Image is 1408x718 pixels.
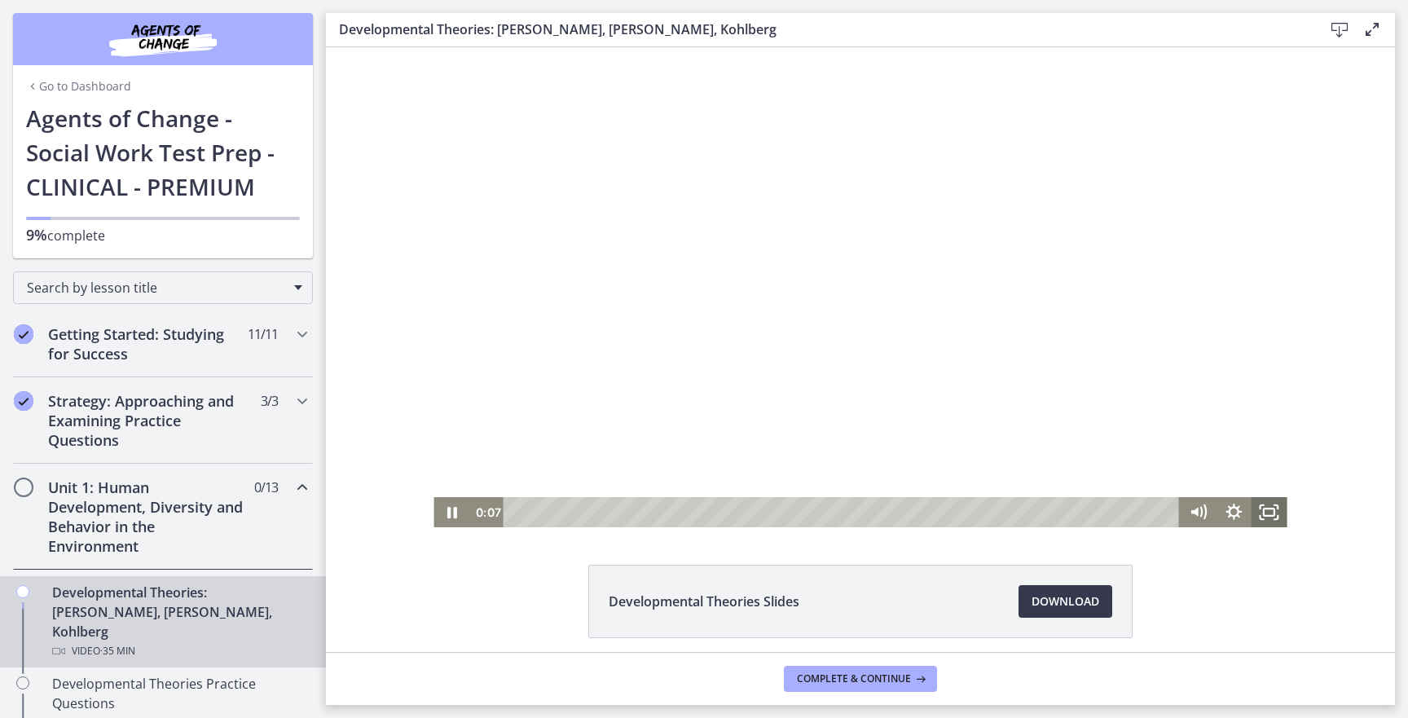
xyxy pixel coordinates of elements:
a: Go to Dashboard [26,78,131,95]
button: Complete & continue [784,666,937,692]
span: Search by lesson title [27,279,286,297]
i: Completed [14,391,33,411]
h1: Agents of Change - Social Work Test Prep - CLINICAL - PREMIUM [26,101,300,204]
h2: Unit 1: Human Development, Diversity and Behavior in the Environment [48,478,247,556]
button: Show settings menu [890,450,926,480]
h2: Getting Started: Studying for Success [48,324,247,363]
span: 0 / 13 [254,478,278,497]
button: Fullscreen [926,450,961,480]
span: Complete & continue [797,672,911,685]
span: Download [1032,592,1099,611]
span: 9% [26,225,47,244]
span: 11 / 11 [248,324,278,344]
a: Download [1019,585,1112,618]
img: Agents of Change [65,20,261,59]
span: Developmental Theories Slides [609,592,799,611]
iframe: Video Lesson [326,47,1395,527]
span: · 35 min [100,641,135,661]
div: Video [52,641,306,661]
h2: Strategy: Approaching and Examining Practice Questions [48,391,247,450]
div: Developmental Theories: [PERSON_NAME], [PERSON_NAME], Kohlberg [52,583,306,661]
i: Completed [14,324,33,344]
button: Mute [855,450,891,480]
span: 3 / 3 [261,391,278,411]
h3: Developmental Theories: [PERSON_NAME], [PERSON_NAME], Kohlberg [339,20,1297,39]
p: complete [26,225,300,245]
div: Search by lesson title [13,271,313,304]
